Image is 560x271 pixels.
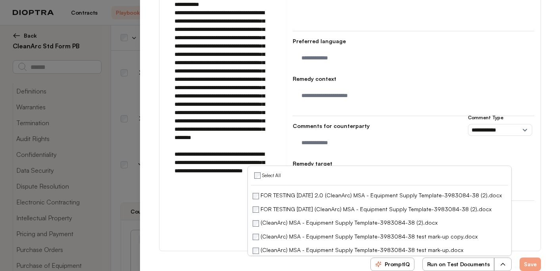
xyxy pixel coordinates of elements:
[520,258,541,271] button: Save
[253,248,259,254] input: (CleanArc) MSA - Equipment Supply Template-3983084-38 test mark-up.docx
[253,193,259,199] input: FOR TESTING [DATE] 2.0 (CleanArc) MSA - Equipment Supply Template-3983084-38 (2).docx
[253,206,491,213] label: FOR TESTING [DATE] (CleanArc) MSA - Equipment Supply Template-3983084-38 (2).docx
[253,206,259,213] input: FOR TESTING [DATE] (CleanArc) MSA - Equipment Supply Template-3983084-38 (2).docx
[253,246,463,254] label: (CleanArc) MSA - Equipment Supply Template-3983084-38 test mark-up.docx
[293,75,534,83] h4: Remedy context
[262,172,281,179] span: Select All
[253,233,478,240] label: (CleanArc) MSA - Equipment Supply Template-3983084-38 test mark-up copy.docx
[293,160,534,168] h4: Remedy target
[253,219,437,227] label: (CleanArc) MSA - Equipment Supply Template-3983084-38 (2).docx
[253,220,259,227] input: (CleanArc) MSA - Equipment Supply Template-3983084-38 (2).docx
[253,192,502,199] label: FOR TESTING [DATE] 2.0 (CleanArc) MSA - Equipment Supply Template-3983084-38 (2).docx
[370,258,414,271] button: PromptIQ
[253,234,259,240] input: (CleanArc) MSA - Equipment Supply Template-3983084-38 test mark-up copy.docx
[468,115,532,121] h3: Comment Type
[254,172,261,179] input: Select All
[468,124,532,136] select: Comment Type
[293,37,534,45] h4: Preferred language
[293,122,534,130] h4: Comments for counterparty
[422,258,495,271] button: Run on Test Documents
